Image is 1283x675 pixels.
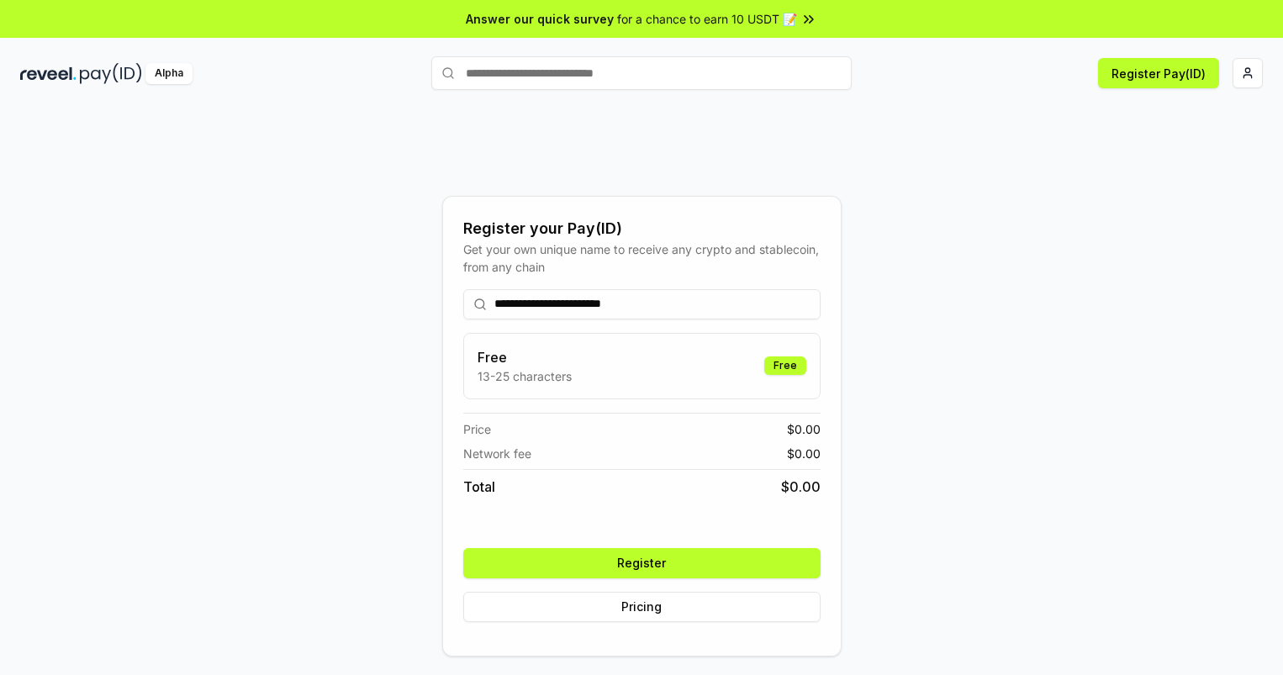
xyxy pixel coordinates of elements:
[463,217,821,240] div: Register your Pay(ID)
[617,10,797,28] span: for a chance to earn 10 USDT 📝
[764,356,806,375] div: Free
[781,477,821,497] span: $ 0.00
[463,240,821,276] div: Get your own unique name to receive any crypto and stablecoin, from any chain
[80,63,142,84] img: pay_id
[478,347,572,367] h3: Free
[463,420,491,438] span: Price
[145,63,193,84] div: Alpha
[787,445,821,462] span: $ 0.00
[20,63,77,84] img: reveel_dark
[463,548,821,578] button: Register
[787,420,821,438] span: $ 0.00
[1098,58,1219,88] button: Register Pay(ID)
[466,10,614,28] span: Answer our quick survey
[478,367,572,385] p: 13-25 characters
[463,592,821,622] button: Pricing
[463,477,495,497] span: Total
[463,445,531,462] span: Network fee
